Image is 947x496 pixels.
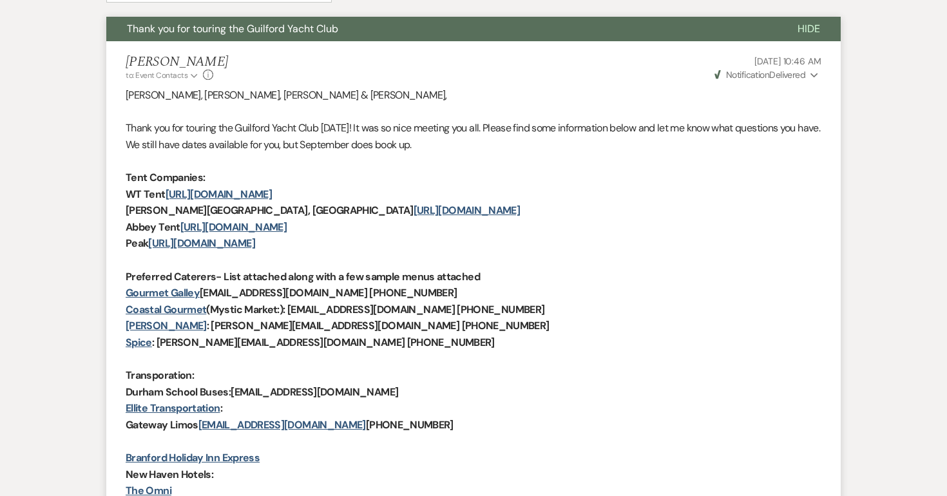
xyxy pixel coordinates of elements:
span: [DATE] 10:46 AM [754,55,821,67]
span: Hide [798,22,820,35]
a: Coastal Gourmet [126,303,206,316]
a: Ellite Transportation [126,401,220,415]
strong: [EMAIL_ADDRESS][DOMAIN_NAME] [231,385,398,399]
span: to: Event Contacts [126,70,187,81]
strong: [PHONE_NUMBER] [366,418,454,432]
strong: Gateway Limos [126,418,198,432]
strong: Preferred Caterers- List attached along with a few sample menus attached [126,270,480,283]
a: [URL][DOMAIN_NAME] [414,204,520,217]
strong: WT Tent [126,187,166,201]
span: Notification [726,69,769,81]
strong: New Haven Hotels: [126,468,213,481]
a: [URL][DOMAIN_NAME] [148,236,254,250]
a: [URL][DOMAIN_NAME] [180,220,287,234]
strong: : [220,401,222,415]
strong: : [PERSON_NAME][EMAIL_ADDRESS][DOMAIN_NAME] [PHONE_NUMBER] [152,336,495,349]
span: Thank you for touring the Guilford Yacht Club [127,22,338,35]
button: NotificationDelivered [713,68,821,82]
p: Thank you for touring the Guilford Yacht Club [DATE]! It was so nice meeting you all. Please find... [126,120,821,153]
button: Hide [777,17,841,41]
button: to: Event Contacts [126,70,200,81]
a: [EMAIL_ADDRESS][DOMAIN_NAME] [198,418,366,432]
strong: [PERSON_NAME][GEOGRAPHIC_DATA], [GEOGRAPHIC_DATA] [126,204,414,217]
h5: [PERSON_NAME] [126,54,228,70]
button: Thank you for touring the Guilford Yacht Club [106,17,777,41]
a: Spice [126,336,152,349]
strong: Tent Companies: [126,171,205,184]
strong: Transporation: [126,368,194,382]
a: [PERSON_NAME] [126,319,207,332]
strong: : [PERSON_NAME][EMAIL_ADDRESS][DOMAIN_NAME] [PHONE_NUMBER] [207,319,550,332]
span: Delivered [714,69,806,81]
strong: Durham School Buses: [126,385,231,399]
a: [URL][DOMAIN_NAME] [166,187,272,201]
strong: (Mystic Market:): [EMAIL_ADDRESS][DOMAIN_NAME] [PHONE_NUMBER] [206,303,544,316]
a: Gourmet Galley [126,286,200,300]
strong: [EMAIL_ADDRESS][DOMAIN_NAME] [PHONE_NUMBER] [200,286,457,300]
strong: Abbey Tent [126,220,180,234]
a: Branford Holiday Inn Express [126,451,260,464]
strong: Peak [126,236,148,250]
p: [PERSON_NAME], [PERSON_NAME], [PERSON_NAME] & [PERSON_NAME], [126,87,821,104]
